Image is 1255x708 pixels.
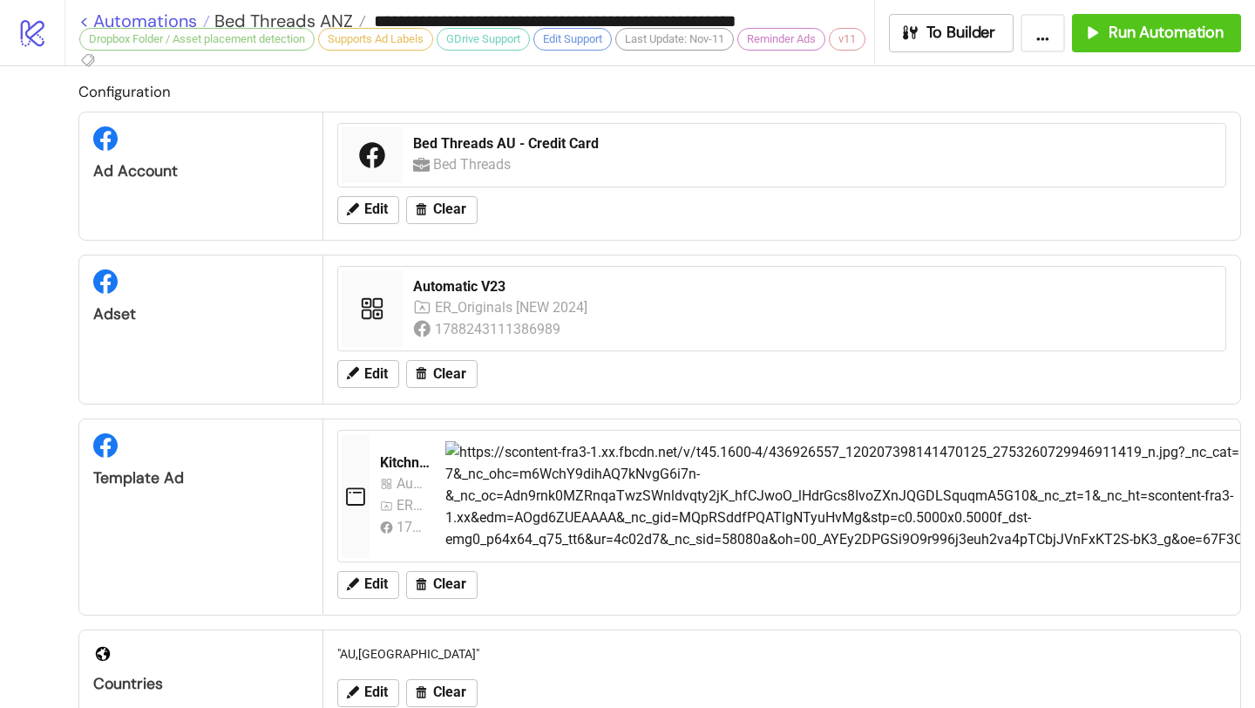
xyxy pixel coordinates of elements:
span: Edit [364,684,388,700]
span: Clear [433,684,466,700]
div: Bed Threads [433,153,515,175]
span: Run Automation [1109,23,1224,43]
div: Template Ad [93,468,309,488]
div: Dropbox Folder / Asset placement detection [79,28,315,51]
div: Reminder Ads [737,28,825,51]
div: GDrive Support [437,28,530,51]
span: Clear [433,366,466,382]
div: ER_Originals [NEW 2024] [435,296,590,318]
div: "AU,[GEOGRAPHIC_DATA]" [330,637,1233,671]
button: Clear [406,196,478,224]
button: Clear [406,679,478,707]
span: Bed Threads ANZ [210,10,353,32]
span: Edit [364,366,388,382]
button: Clear [406,571,478,599]
span: Edit [364,201,388,217]
div: Adset [93,304,309,324]
div: Edit Support [533,28,612,51]
a: Bed Threads ANZ [210,12,366,30]
div: 1788243111386989 [397,516,424,538]
div: Automatic V23 [413,277,1215,296]
button: ... [1021,14,1065,52]
div: Automatic V3 [397,473,424,494]
div: Bed Threads AU - Credit Card [413,134,1215,153]
button: To Builder [889,14,1014,52]
div: ER_Originals [NEW 2024] [397,494,424,516]
div: Countries [93,674,309,694]
div: Last Update: Nov-11 [615,28,734,51]
button: Edit [337,360,399,388]
span: Clear [433,576,466,592]
div: Supports Ad Labels [318,28,433,51]
button: Run Automation [1072,14,1241,52]
span: Edit [364,576,388,592]
button: Edit [337,196,399,224]
button: Edit [337,679,399,707]
div: v11 [829,28,865,51]
span: To Builder [926,23,996,43]
a: < Automations [79,12,210,30]
div: 1788243111386989 [435,318,563,340]
button: Clear [406,360,478,388]
span: Clear [433,201,466,217]
h2: Configuration [78,80,1241,103]
div: Kitchn-Template Ad [380,453,431,473]
button: Edit [337,571,399,599]
div: Ad Account [93,161,309,181]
